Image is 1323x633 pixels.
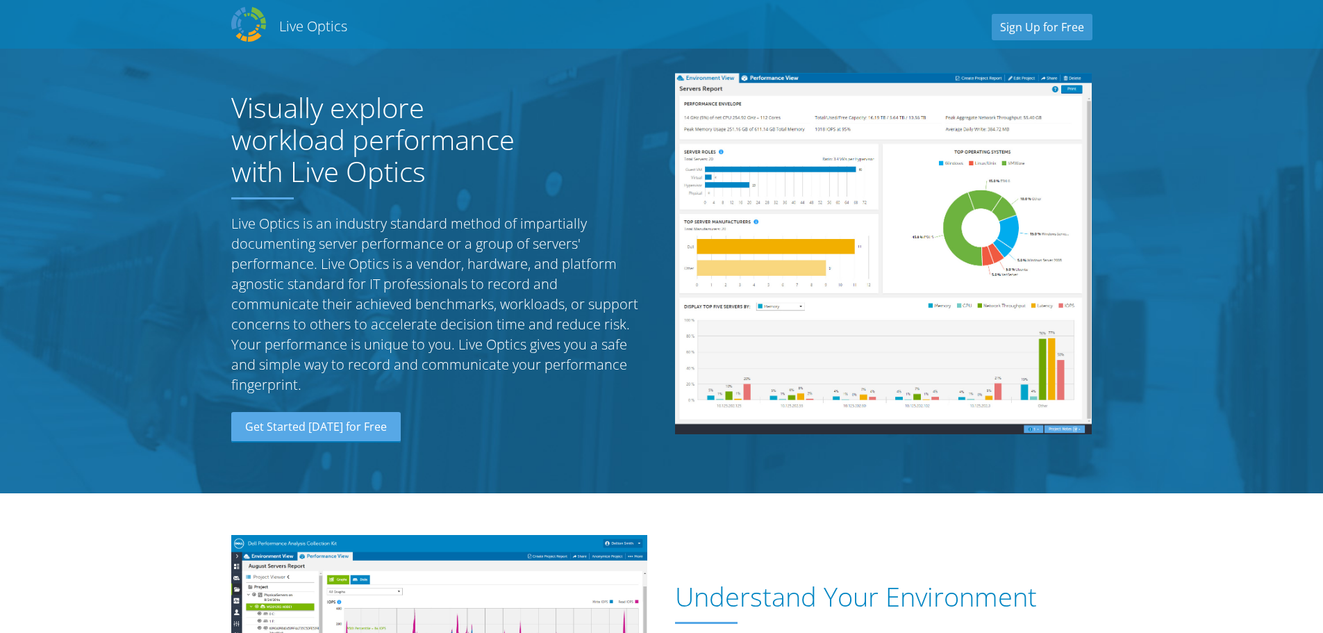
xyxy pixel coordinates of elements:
[992,14,1092,40] a: Sign Up for Free
[279,17,347,35] h2: Live Optics
[231,213,648,395] p: Live Optics is an industry standard method of impartially documenting server performance or a gro...
[675,582,1085,612] h1: Understand Your Environment
[231,92,544,188] h1: Visually explore workload performance with Live Optics
[675,73,1092,434] img: Server Report
[231,412,401,443] a: Get Started [DATE] for Free
[231,7,266,42] img: Dell Dpack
